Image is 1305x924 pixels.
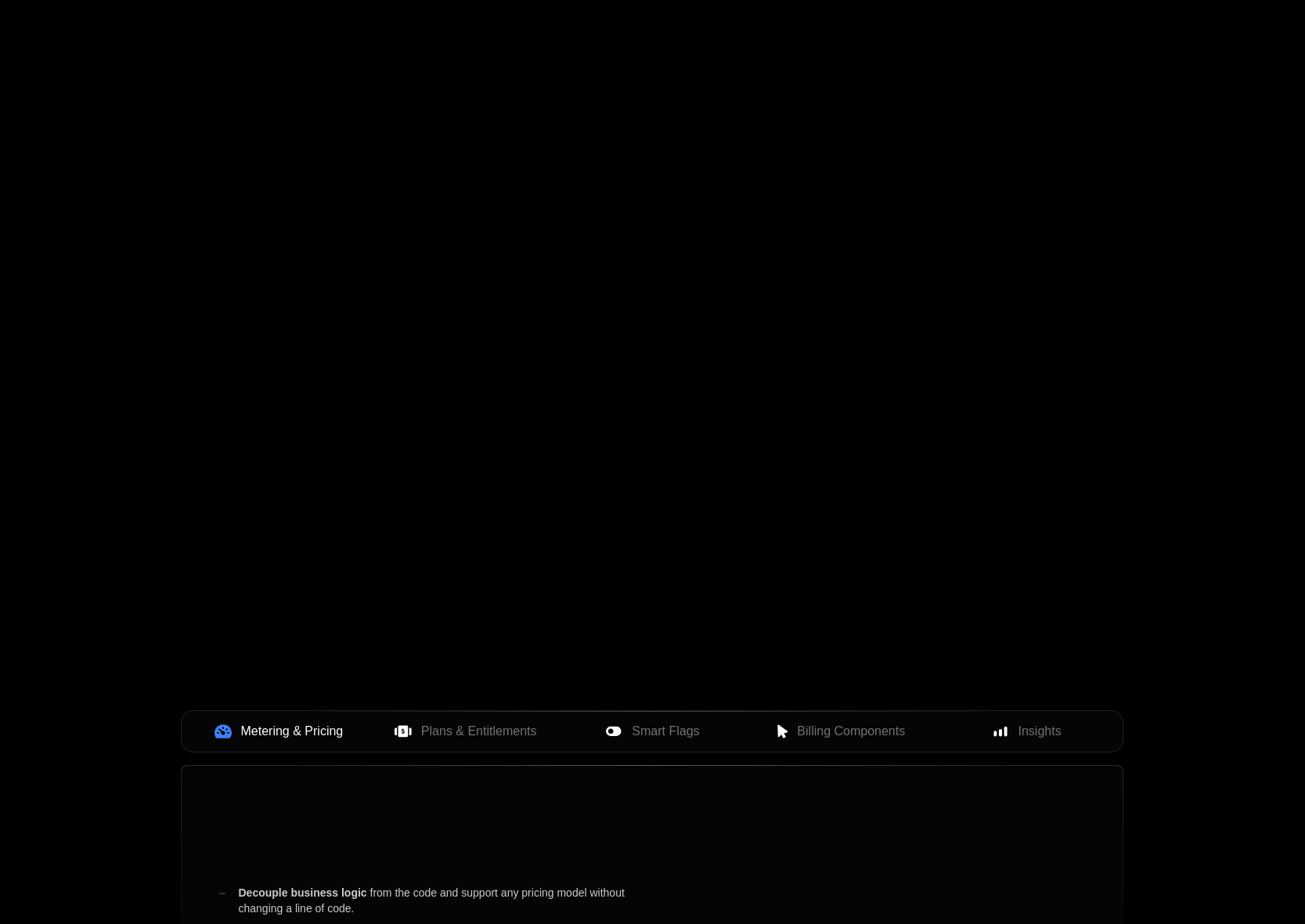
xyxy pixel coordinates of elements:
[746,714,933,749] button: Billing Components
[185,714,372,749] button: Metering & Pricing
[421,722,537,741] span: Plans & Entitlements
[238,886,366,899] span: Decouple business logic
[219,885,664,916] div: from the code and support any pricing model without changing a line of code.
[559,714,746,749] button: Smart Flags
[797,722,905,741] span: Billing Components
[372,714,559,749] button: Plans & Entitlements
[1018,722,1062,741] span: Insights
[632,722,699,741] span: Smart Flags
[933,714,1120,749] button: Insights
[241,722,344,741] span: Metering & Pricing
